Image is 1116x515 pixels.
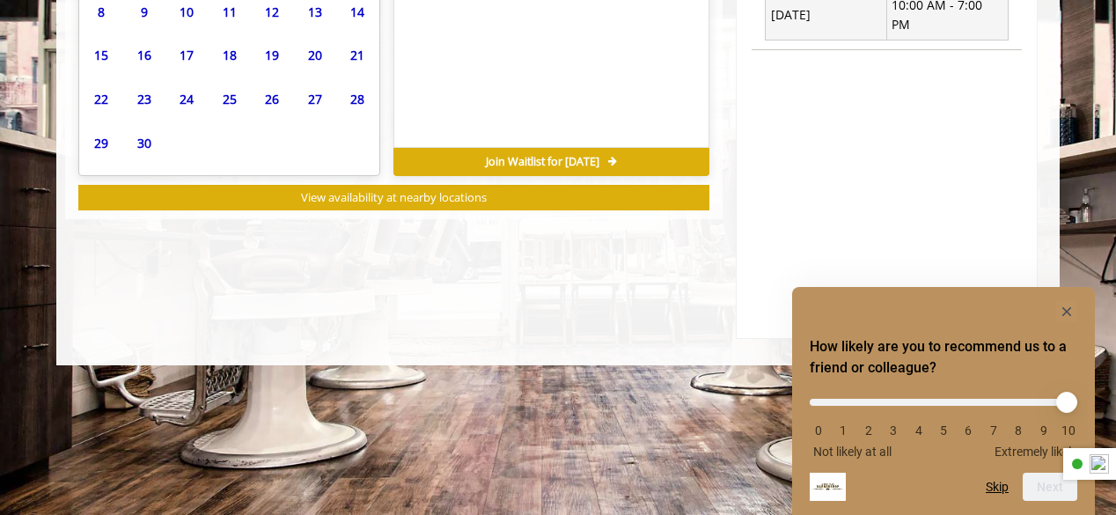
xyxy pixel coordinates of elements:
[1060,423,1077,438] li: 10
[860,423,877,438] li: 2
[995,445,1077,459] span: Extremely likely
[173,86,200,112] span: 24
[810,336,1077,379] h2: How likely are you to recommend us to a friend or colleague? Select an option from 0 to 10, with ...
[810,386,1077,459] div: How likely are you to recommend us to a friend or colleague? Select an option from 0 to 10, with ...
[80,121,122,165] td: Select day29
[301,189,487,205] span: View availability at nearby locations
[208,77,250,121] td: Select day25
[165,33,208,77] td: Select day17
[165,77,208,121] td: Select day24
[217,42,243,68] span: 18
[173,42,200,68] span: 17
[336,33,379,77] td: Select day21
[986,480,1009,494] button: Skip
[88,130,114,156] span: 29
[259,86,285,112] span: 26
[122,33,165,77] td: Select day16
[302,42,328,68] span: 20
[302,86,328,112] span: 27
[344,42,371,68] span: 21
[885,423,902,438] li: 3
[78,185,709,210] button: View availability at nearby locations
[88,86,114,112] span: 22
[486,155,599,169] span: Join Waitlist for [DATE]
[959,423,977,438] li: 6
[1010,423,1027,438] li: 8
[336,77,379,121] td: Select day28
[122,121,165,165] td: Select day30
[251,33,293,77] td: Select day19
[810,423,827,438] li: 0
[131,130,158,156] span: 30
[80,33,122,77] td: Select day15
[344,86,371,112] span: 28
[1035,423,1053,438] li: 9
[122,77,165,121] td: Select day23
[1023,473,1077,501] button: Next question
[88,42,114,68] span: 15
[293,77,335,121] td: Select day27
[80,77,122,121] td: Select day22
[1056,301,1077,322] button: Hide survey
[834,423,852,438] li: 1
[259,42,285,68] span: 19
[208,33,250,77] td: Select day18
[810,301,1077,501] div: How likely are you to recommend us to a friend or colleague? Select an option from 0 to 10, with ...
[131,86,158,112] span: 23
[293,33,335,77] td: Select day20
[935,423,952,438] li: 5
[131,42,158,68] span: 16
[251,77,293,121] td: Select day26
[217,86,243,112] span: 25
[910,423,928,438] li: 4
[985,423,1002,438] li: 7
[813,445,892,459] span: Not likely at all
